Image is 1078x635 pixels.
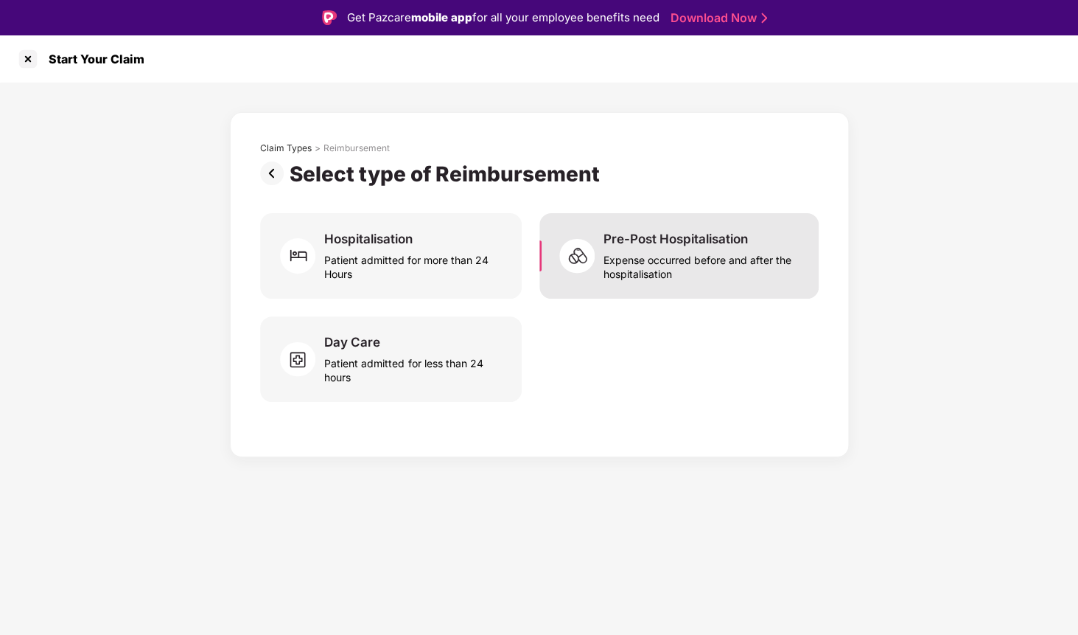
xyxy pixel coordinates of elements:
[324,334,380,350] div: Day Care
[280,234,324,278] img: svg+xml;base64,PHN2ZyB4bWxucz0iaHR0cDovL3d3dy53My5vcmcvMjAwMC9zdmciIHdpZHRoPSI2MCIgaGVpZ2h0PSI2MC...
[290,162,606,187] div: Select type of Reimbursement
[603,247,801,281] div: Expense occurred before and after the hospitalisation
[324,247,503,281] div: Patient admitted for more than 24 Hours
[260,142,312,154] div: Claim Types
[603,231,748,247] div: Pre-Post Hospitalisation
[559,234,603,278] img: svg+xml;base64,PHN2ZyB4bWxucz0iaHR0cDovL3d3dy53My5vcmcvMjAwMC9zdmciIHdpZHRoPSI2MCIgaGVpZ2h0PSI1OC...
[411,10,472,24] strong: mobile app
[761,10,767,26] img: Stroke
[280,337,324,381] img: svg+xml;base64,PHN2ZyB4bWxucz0iaHR0cDovL3d3dy53My5vcmcvMjAwMC9zdmciIHdpZHRoPSI2MCIgaGVpZ2h0PSI1OC...
[322,10,337,25] img: Logo
[260,162,290,185] img: svg+xml;base64,PHN2ZyBpZD0iUHJldi0zMngzMiIgeG1sbnM9Imh0dHA6Ly93d3cudzMub3JnLzIwMDAvc3ZnIiB3aWR0aD...
[315,142,321,154] div: >
[323,142,390,154] div: Reimbursement
[324,231,413,247] div: Hospitalisation
[347,9,659,27] div: Get Pazcare for all your employee benefits need
[324,350,503,384] div: Patient admitted for less than 24 hours
[40,52,144,66] div: Start Your Claim
[671,10,763,26] a: Download Now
